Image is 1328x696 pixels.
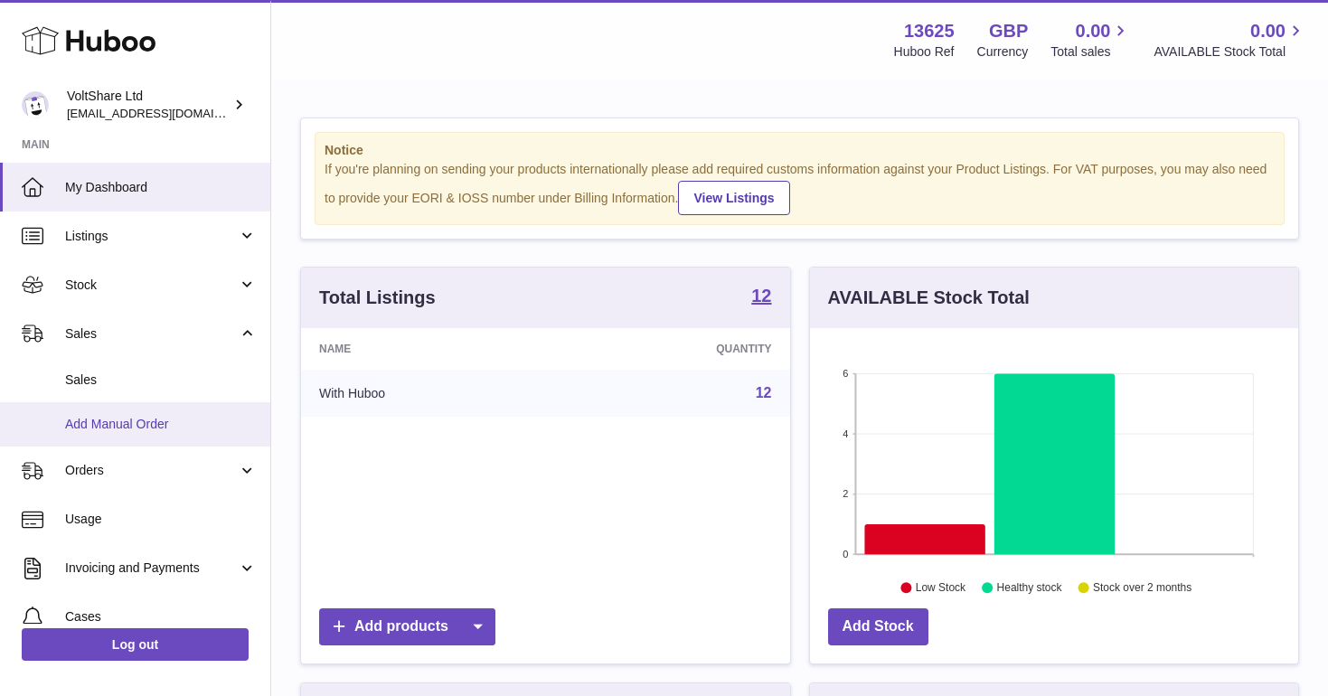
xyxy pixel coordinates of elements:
[996,581,1062,594] text: Healthy stock
[65,325,238,343] span: Sales
[301,328,559,370] th: Name
[319,608,495,645] a: Add products
[67,88,230,122] div: VoltShare Ltd
[65,511,257,528] span: Usage
[843,368,848,379] text: 6
[828,286,1030,310] h3: AVAILABLE Stock Total
[65,416,257,433] span: Add Manual Order
[1093,581,1191,594] text: Stock over 2 months
[65,228,238,245] span: Listings
[977,43,1029,61] div: Currency
[904,19,955,43] strong: 13625
[1050,43,1131,61] span: Total sales
[751,287,771,305] strong: 12
[65,608,257,625] span: Cases
[843,488,848,499] text: 2
[65,560,238,577] span: Invoicing and Payments
[828,608,928,645] a: Add Stock
[843,549,848,560] text: 0
[894,43,955,61] div: Huboo Ref
[325,161,1275,215] div: If you're planning on sending your products internationally please add required customs informati...
[301,370,559,417] td: With Huboo
[319,286,436,310] h3: Total Listings
[65,372,257,389] span: Sales
[1076,19,1111,43] span: 0.00
[1154,43,1306,61] span: AVAILABLE Stock Total
[65,277,238,294] span: Stock
[751,287,771,308] a: 12
[989,19,1028,43] strong: GBP
[1154,19,1306,61] a: 0.00 AVAILABLE Stock Total
[678,181,789,215] a: View Listings
[22,91,49,118] img: info@voltshare.co.uk
[1050,19,1131,61] a: 0.00 Total sales
[22,628,249,661] a: Log out
[843,428,848,439] text: 4
[67,106,266,120] span: [EMAIL_ADDRESS][DOMAIN_NAME]
[915,581,965,594] text: Low Stock
[65,462,238,479] span: Orders
[756,385,772,400] a: 12
[559,328,789,370] th: Quantity
[1250,19,1286,43] span: 0.00
[65,179,257,196] span: My Dashboard
[325,142,1275,159] strong: Notice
